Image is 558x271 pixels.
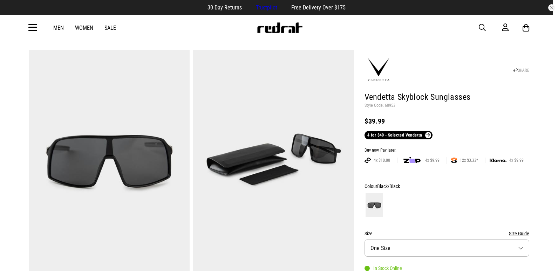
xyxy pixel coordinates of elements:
[365,229,529,238] div: Size
[207,4,242,11] span: 30 Day Returns
[365,103,529,109] p: Style Code: 60953
[365,265,402,271] div: In Stock Online
[457,158,481,163] span: 12x $3.33*
[403,157,421,164] img: zip
[509,229,529,238] button: Size Guide
[371,158,393,163] span: 4x $10.00
[366,193,383,217] img: Black/Black
[256,4,277,11] a: Trustpilot
[365,239,529,257] button: One Size
[365,182,529,190] div: Colour
[490,159,506,162] img: KLARNA
[422,158,442,163] span: 4x $9.99
[365,158,371,163] img: AFTERPAY
[75,25,93,31] a: Women
[377,183,400,189] span: Black/Black
[365,92,529,103] h1: Vendetta Skyblock Sunglasses
[370,245,390,251] span: One Size
[365,148,529,153] div: Buy now, Pay later.
[104,25,116,31] a: Sale
[451,158,457,163] img: SPLITPAY
[291,4,346,11] span: Free Delivery Over $175
[257,22,303,33] img: Redrat logo
[513,68,529,73] a: SHARE
[365,56,393,84] img: Vendetta
[53,25,64,31] a: Men
[506,158,526,163] span: 4x $9.99
[365,131,433,139] a: 4 for $40 - Selected Vendetta
[365,117,529,125] div: $39.99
